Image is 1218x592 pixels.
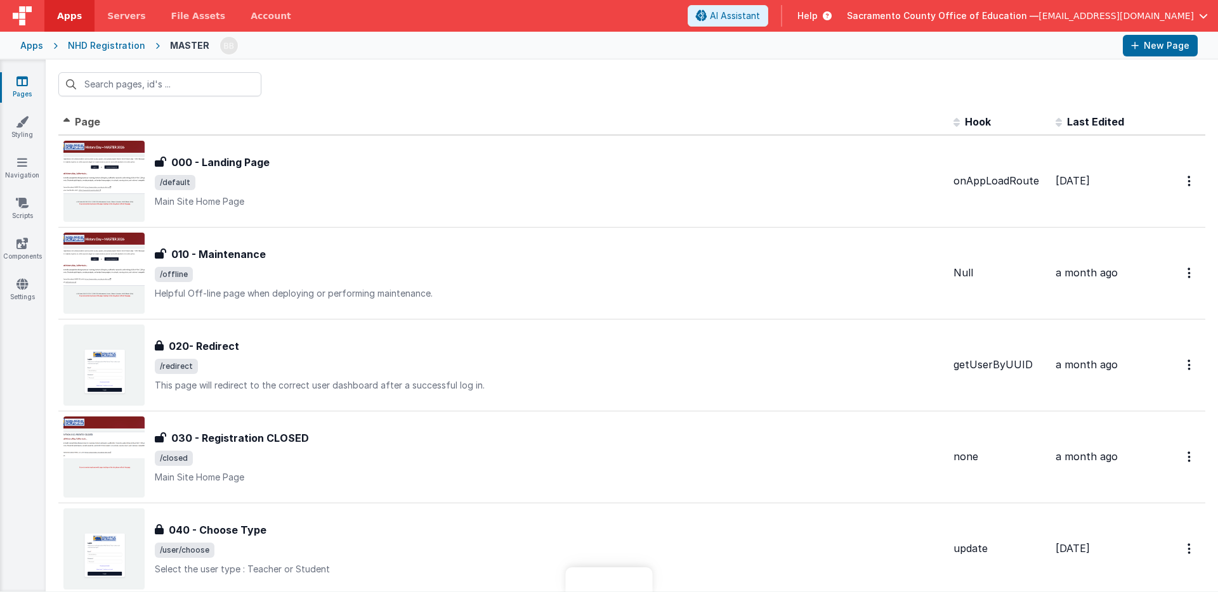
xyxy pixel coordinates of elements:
span: a month ago [1056,266,1118,279]
span: /closed [155,451,193,466]
span: /offline [155,267,193,282]
button: Options [1180,168,1200,194]
h3: 040 - Choose Type [169,522,266,537]
h3: 010 - Maintenance [171,247,266,262]
div: getUserByUUID [953,357,1045,372]
span: [DATE] [1056,174,1090,187]
button: Options [1180,536,1200,562]
div: Null [953,266,1045,280]
span: Hook [965,115,991,128]
span: Apps [57,10,82,22]
button: AI Assistant [688,5,768,27]
img: 3aae05562012a16e32320df8a0cd8a1d [220,37,238,55]
h3: 000 - Landing Page [171,155,270,170]
span: Help [797,10,818,22]
span: [DATE] [1056,542,1090,555]
span: Page [75,115,100,128]
div: onAppLoadRoute [953,174,1045,188]
div: Apps [20,39,43,52]
span: /default [155,175,195,190]
span: Sacramento County Office of Education — [847,10,1038,22]
span: /user/choose [155,543,214,558]
span: File Assets [171,10,226,22]
button: Options [1180,352,1200,378]
input: Search pages, id's ... [58,72,261,96]
p: Main Site Home Page [155,195,943,208]
div: MASTER [170,39,209,52]
span: [EMAIL_ADDRESS][DOMAIN_NAME] [1038,10,1194,22]
p: Helpful Off-line page when deploying or performing maintenance. [155,287,943,300]
span: a month ago [1056,450,1118,463]
div: update [953,541,1045,556]
p: This page will redirect to the correct user dashboard after a successful log in. [155,379,943,392]
div: none [953,449,1045,464]
button: Sacramento County Office of Education — [EMAIL_ADDRESS][DOMAIN_NAME] [847,10,1208,22]
span: a month ago [1056,358,1118,371]
span: /redirect [155,359,198,374]
div: NHD Registration [68,39,145,52]
button: New Page [1123,35,1198,56]
h3: 020- Redirect [169,338,239,354]
span: AI Assistant [710,10,760,22]
p: Select the user type : Teacher or Student [155,563,943,576]
span: Servers [107,10,145,22]
p: Main Site Home Page [155,471,943,484]
span: Last Edited [1067,115,1124,128]
button: Options [1180,260,1200,286]
button: Options [1180,444,1200,470]
h3: 030 - Registration CLOSED [171,430,309,446]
